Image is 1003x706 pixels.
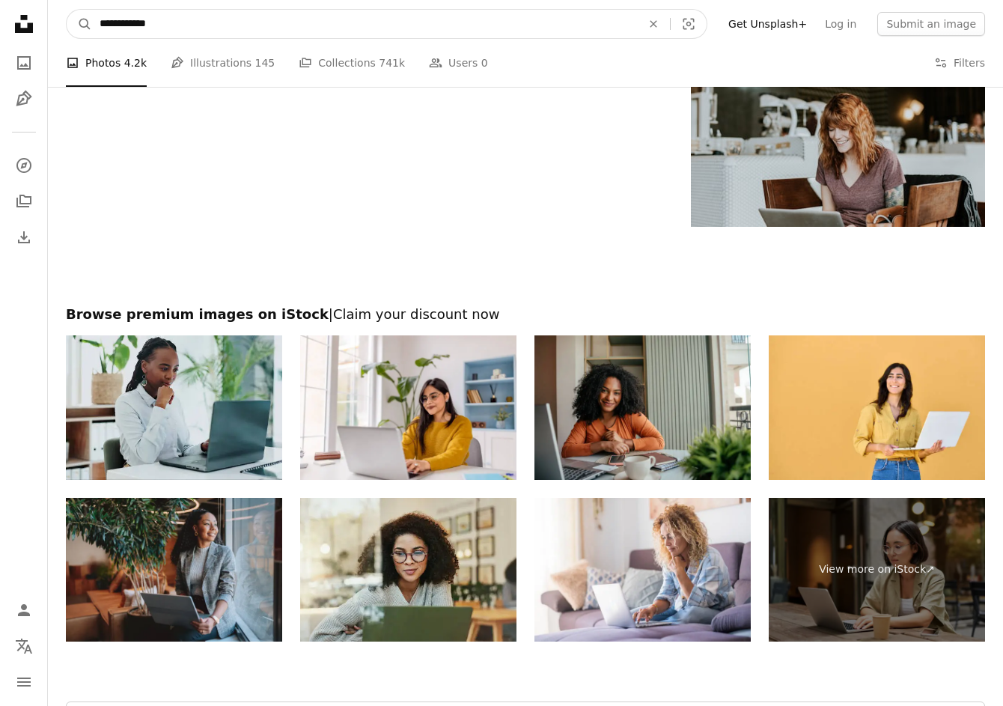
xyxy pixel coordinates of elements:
[934,39,985,87] button: Filters
[534,335,751,480] img: Portrait of woman making online purchase at home
[9,595,39,625] a: Log in / Sign up
[9,150,39,180] a: Explore
[816,12,865,36] a: Log in
[534,498,751,642] img: Young Woman Using Phone While Sitting On Sofa At Home
[691,122,985,136] a: woman sitting on brown wooden chair while using silver laptop computer in room
[9,667,39,697] button: Menu
[769,498,985,642] a: View more on iStock↗
[671,10,707,38] button: Visual search
[255,55,275,71] span: 145
[67,10,92,38] button: Search Unsplash
[66,9,707,39] form: Find visuals sitewide
[300,335,516,480] img: Concentrated woman working on laptop in calm home office
[637,10,670,38] button: Clear
[769,335,985,480] img: 20s young smiling freelance businesswoman, middle eastern positive woman holding laptop computer ...
[9,631,39,661] button: Language
[481,55,488,71] span: 0
[329,306,500,322] span: | Claim your discount now
[9,222,39,252] a: Download History
[877,12,985,36] button: Submit an image
[66,335,282,480] img: Business woman, thinking and laptop for online research in office and information on digital tech...
[9,84,39,114] a: Illustrations
[719,12,816,36] a: Get Unsplash+
[9,48,39,78] a: Photos
[9,9,39,42] a: Home — Unsplash
[691,31,985,227] img: woman sitting on brown wooden chair while using silver laptop computer in room
[66,305,985,323] h2: Browse premium images on iStock
[9,186,39,216] a: Collections
[171,39,275,87] a: Illustrations 145
[300,498,516,642] img: Remote work, online and woman with laptop in cafe for email, calendar update or edit report. Read...
[379,55,405,71] span: 741k
[429,39,488,87] a: Users 0
[66,498,282,642] img: Business woman using laptop
[299,39,405,87] a: Collections 741k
